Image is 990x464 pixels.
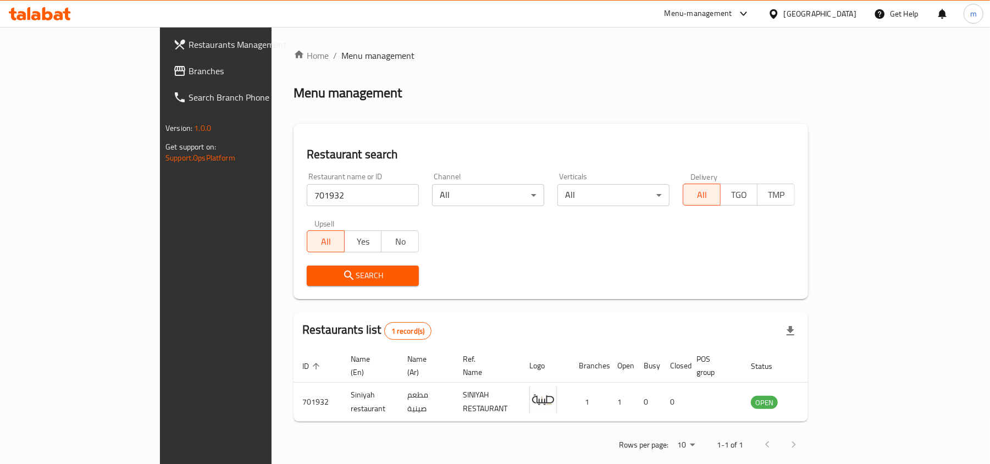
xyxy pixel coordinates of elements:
span: Name (En) [351,352,385,379]
button: TGO [720,184,758,206]
a: Branches [164,58,325,84]
td: 0 [635,383,661,422]
th: Branches [570,349,609,383]
li: / [333,49,337,62]
span: Name (Ar) [407,352,441,379]
span: POS group [696,352,729,379]
span: Get support on: [165,140,216,154]
button: Yes [344,230,382,252]
th: Closed [661,349,688,383]
span: Restaurants Management [189,38,317,51]
div: All [557,184,670,206]
span: ID [302,360,323,373]
p: Rows per page: [619,438,668,452]
th: Action [800,349,838,383]
span: OPEN [751,396,778,409]
table: enhanced table [294,349,838,422]
th: Open [609,349,635,383]
th: Logo [521,349,570,383]
h2: Menu management [294,84,402,102]
button: All [307,230,345,252]
div: OPEN [751,396,778,409]
div: Total records count [384,322,432,340]
button: TMP [757,184,795,206]
span: Ref. Name [463,352,507,379]
p: 1-1 of 1 [717,438,743,452]
span: All [688,187,716,203]
button: Search [307,266,419,286]
span: TMP [762,187,790,203]
img: Siniyah restaurant [529,386,557,413]
div: [GEOGRAPHIC_DATA] [784,8,856,20]
div: Menu-management [665,7,732,20]
span: Branches [189,64,317,78]
span: TGO [725,187,754,203]
td: Siniyah restaurant [342,383,399,422]
button: All [683,184,721,206]
a: Search Branch Phone [164,84,325,111]
td: 1 [570,383,609,422]
span: Version: [165,121,192,135]
div: Rows per page: [673,437,699,454]
h2: Restaurants list [302,322,432,340]
a: Support.OpsPlatform [165,151,235,165]
button: No [381,230,419,252]
label: Upsell [314,219,335,227]
td: SINIYAH RESTAURANT [454,383,521,422]
th: Busy [635,349,661,383]
span: Menu management [341,49,414,62]
span: 1 record(s) [385,326,432,336]
div: All [432,184,544,206]
td: 0 [661,383,688,422]
span: Search Branch Phone [189,91,317,104]
input: Search for restaurant name or ID.. [307,184,419,206]
span: All [312,234,340,250]
span: m [970,8,977,20]
td: 1 [609,383,635,422]
a: Restaurants Management [164,31,325,58]
span: Search [316,269,410,283]
nav: breadcrumb [294,49,808,62]
span: Status [751,360,787,373]
span: No [386,234,414,250]
span: 1.0.0 [194,121,211,135]
label: Delivery [690,173,718,180]
td: مطعم صينية [399,383,454,422]
h2: Restaurant search [307,146,795,163]
span: Yes [349,234,378,250]
div: Export file [777,318,804,344]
